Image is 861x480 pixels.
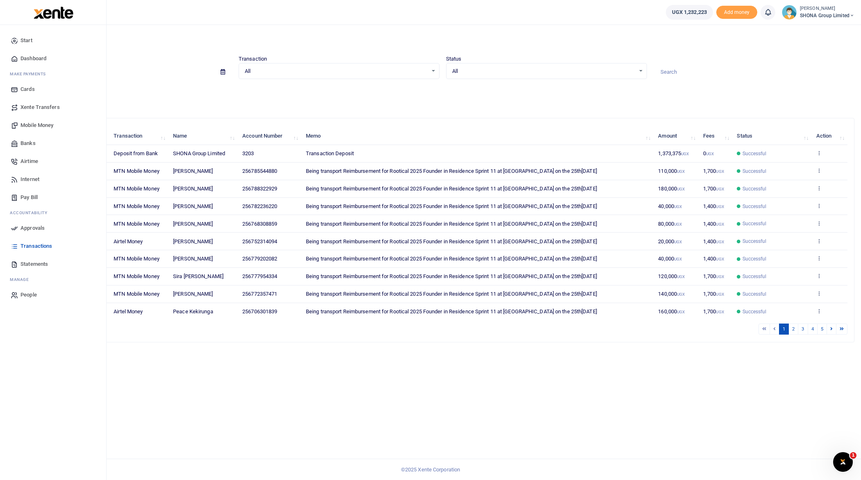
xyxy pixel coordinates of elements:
span: 1,400 [703,256,724,262]
a: 3 [798,324,808,335]
th: Name: activate to sort column ascending [169,127,238,145]
small: UGX [716,240,724,244]
span: [PERSON_NAME] [173,168,213,174]
span: 180,000 [658,186,685,192]
span: 3203 [242,150,254,156]
small: UGX [706,152,714,156]
a: Dashboard [7,50,100,68]
span: 1 [850,452,856,459]
small: UGX [674,257,682,261]
small: UGX [677,310,685,314]
span: Xente Transfers [20,103,60,111]
span: MTN Mobile Money [114,256,159,262]
span: Airtel Money [114,308,143,315]
span: 140,000 [658,291,685,297]
a: Statements [7,255,100,273]
span: SHONA Group Limited [800,12,854,19]
span: Statements [20,260,48,268]
small: UGX [716,292,724,297]
span: 1,400 [703,238,724,245]
span: SHONA Group Limited [173,150,225,156]
p: Download [31,89,854,97]
input: select period [31,65,214,79]
span: 0 [703,150,714,156]
span: Successful [743,308,767,315]
a: Airtime [7,152,100,170]
span: Successful [743,290,767,298]
span: Being transport Reimbursement for Rootical 2025 Founder in Residence Sprint 11 at [GEOGRAPHIC_DAT... [306,291,597,297]
span: 1,700 [703,308,724,315]
span: Successful [743,185,767,192]
span: Being transport Reimbursement for Rootical 2025 Founder in Residence Sprint 11 at [GEOGRAPHIC_DAT... [306,308,597,315]
span: [PERSON_NAME] [173,221,213,227]
th: Memo: activate to sort column ascending [301,127,654,145]
h4: Transactions [31,35,854,44]
input: Search [654,65,854,79]
span: Peace Kekirunga [173,308,213,315]
span: [PERSON_NAME] [173,256,213,262]
span: 256782236220 [242,203,277,209]
div: Showing 1 to 10 of 48 entries [38,323,372,335]
span: 40,000 [658,203,682,209]
span: Cards [20,85,35,93]
span: [PERSON_NAME] [173,186,213,192]
span: 1,400 [703,221,724,227]
span: Start [20,36,32,45]
a: 5 [817,324,827,335]
small: UGX [677,169,685,174]
a: Approvals [7,219,100,237]
span: Successful [743,273,767,280]
span: Add money [716,6,757,19]
span: 40,000 [658,256,682,262]
span: 256785544880 [242,168,277,174]
span: [PERSON_NAME] [173,291,213,297]
span: 256706301839 [242,308,277,315]
span: 20,000 [658,238,682,245]
span: Successful [743,220,767,227]
a: Start [7,32,100,50]
span: Successful [743,255,767,263]
span: All [452,67,635,75]
li: Toup your wallet [716,6,757,19]
span: 1,700 [703,186,724,192]
span: MTN Mobile Money [114,221,159,227]
span: ake Payments [14,71,46,77]
iframe: Intercom live chat [833,452,853,472]
a: Cards [7,80,100,98]
span: Successful [743,238,767,245]
span: Internet [20,175,39,183]
img: profile-user [782,5,797,20]
small: UGX [677,274,685,279]
span: Being transport Reimbursement for Rootical 2025 Founder in Residence Sprint 11 at [GEOGRAPHIC_DAT... [306,256,597,262]
small: UGX [716,310,724,314]
span: Approvals [20,224,45,232]
span: 160,000 [658,308,685,315]
span: UGX 1,232,223 [672,8,707,16]
th: Action: activate to sort column ascending [811,127,847,145]
span: MTN Mobile Money [114,203,159,209]
span: 256772357471 [242,291,277,297]
th: Fees: activate to sort column ascending [699,127,732,145]
span: Dashboard [20,54,46,63]
small: UGX [674,204,682,209]
span: Being transport Reimbursement for Rootical 2025 Founder in Residence Sprint 11 at [GEOGRAPHIC_DAT... [306,186,597,192]
span: 120,000 [658,273,685,279]
span: Banks [20,139,36,147]
a: 2 [788,324,798,335]
li: M [7,68,100,80]
span: Pay Bill [20,193,38,202]
span: People [20,291,37,299]
a: Internet [7,170,100,188]
span: MTN Mobile Money [114,186,159,192]
a: 1 [779,324,789,335]
span: Successful [743,203,767,210]
small: [PERSON_NAME] [800,5,854,12]
span: All [245,67,428,75]
small: UGX [716,257,724,261]
span: Successful [743,168,767,175]
small: UGX [674,240,682,244]
small: UGX [674,222,682,226]
span: [PERSON_NAME] [173,203,213,209]
small: UGX [716,187,724,191]
label: Transaction [239,55,267,63]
